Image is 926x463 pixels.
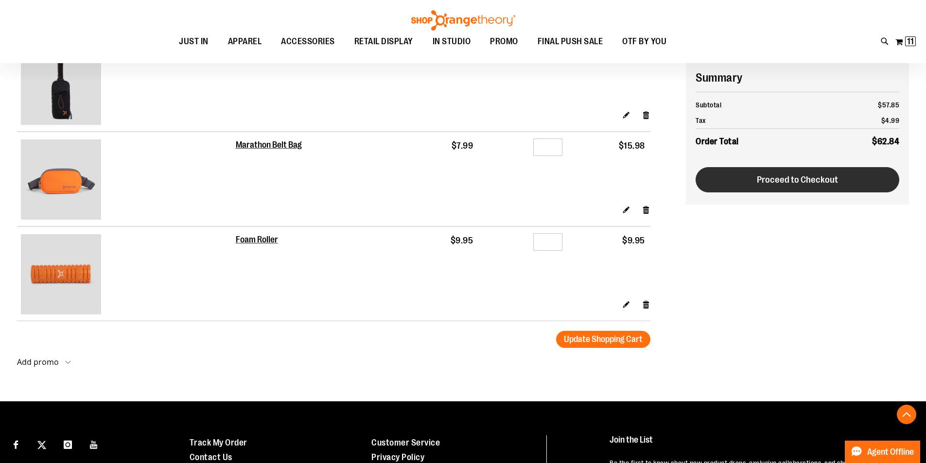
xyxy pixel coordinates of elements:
[897,405,916,424] button: Back To Top
[696,167,899,192] button: Proceed to Checkout
[622,236,645,245] span: $9.95
[480,31,528,53] a: PROMO
[371,438,440,447] a: Customer Service
[218,31,272,53] a: APPAREL
[538,31,603,52] span: FINAL PUSH SALE
[452,141,473,151] span: $7.99
[410,10,517,31] img: Shop Orangetheory
[696,97,824,113] th: Subtotal
[564,334,643,344] span: Update Shopping Cart
[423,31,481,53] a: IN STUDIO
[612,31,676,53] a: OTF BY YOU
[878,101,899,109] span: $57.85
[556,331,650,348] button: Update Shopping Cart
[190,438,247,447] a: Track My Order
[490,31,518,52] span: PROMO
[34,435,51,452] a: Visit our X page
[21,234,101,314] img: Foam Roller
[21,45,101,125] img: Hydration Sling Bag
[696,113,824,129] th: Tax
[179,31,209,52] span: JUST IN
[622,31,666,52] span: OTF BY YOU
[433,31,471,52] span: IN STUDIO
[872,137,899,146] span: $62.84
[354,31,413,52] span: RETAIL DISPLAY
[845,441,920,463] button: Agent Offline
[17,358,71,372] button: Add promo
[169,31,218,53] a: JUST IN
[271,31,345,53] a: ACCESSORIES
[867,447,914,457] span: Agent Offline
[190,452,232,462] a: Contact Us
[21,139,232,222] a: Marathon Belt Bag
[17,357,59,367] strong: Add promo
[610,435,904,453] h4: Join the List
[371,452,424,462] a: Privacy Policy
[528,31,613,53] a: FINAL PUSH SALE
[345,31,423,53] a: RETAIL DISPLAY
[881,117,900,124] span: $4.99
[37,441,46,449] img: Twitter
[642,205,650,215] a: Remove item
[7,435,24,452] a: Visit our Facebook page
[907,36,914,46] span: 11
[451,236,473,245] span: $9.95
[757,174,838,185] span: Proceed to Checkout
[236,235,279,245] a: Foam Roller
[21,45,232,127] a: Hydration Sling Bag
[59,435,76,452] a: Visit our Instagram page
[228,31,262,52] span: APPAREL
[21,139,101,220] img: Marathon Belt Bag
[281,31,335,52] span: ACCESSORIES
[86,435,103,452] a: Visit our Youtube page
[236,140,302,151] a: Marathon Belt Bag
[696,69,899,86] h2: Summary
[696,134,739,148] strong: Order Total
[642,110,650,120] a: Remove item
[21,234,232,317] a: Foam Roller
[619,141,645,151] span: $15.98
[642,299,650,309] a: Remove item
